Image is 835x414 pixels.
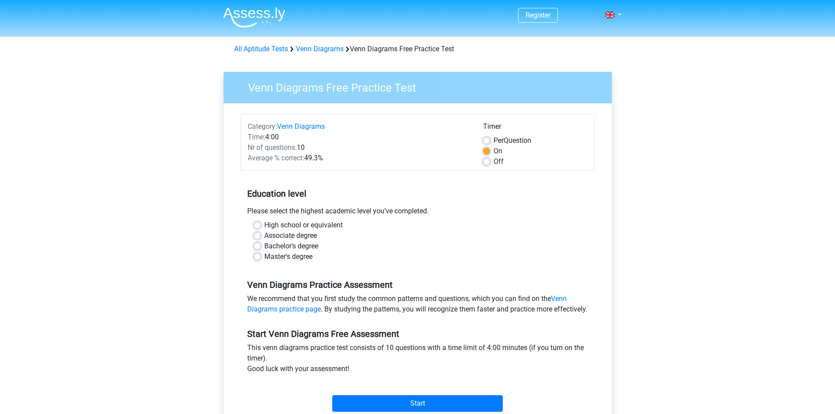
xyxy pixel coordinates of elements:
a: All Aptitude Tests [234,45,288,53]
span: Nr of questions: [248,143,297,152]
img: Assessly [223,7,285,28]
h5: Education level [247,185,588,202]
div: 49.3% [241,153,476,163]
div: This venn diagrams practice test consists of 10 questions with a time limit of 4:00 minutes (if y... [241,343,595,378]
label: Associate degree [264,230,317,241]
div: Please select the highest academic level you’ve completed. [241,206,595,220]
input: Start [332,395,503,412]
div: Timer [483,121,588,135]
div: Venn Diagrams Free Practice Test [231,44,605,54]
h3: Venn Diagrams Free Practice Test [238,78,605,95]
span: Time: [248,133,265,141]
div: 10 [241,142,476,153]
span: Category: [248,122,277,131]
a: Venn Diagrams [277,122,325,131]
label: On [494,146,502,156]
label: Question [494,135,531,146]
h5: Start Venn Diagrams Free Assessment [247,329,588,339]
h5: Venn Diagrams Practice Assessment [247,280,588,290]
span: Per [494,136,504,145]
label: High school or equivalent [264,220,343,230]
a: Venn Diagrams [296,45,344,53]
label: Master's degree [264,251,313,262]
label: Off [494,156,504,167]
span: Average % correct: [248,154,304,162]
label: Bachelor's degree [264,241,318,251]
div: We recommend that you first study the common patterns and questions, which you can find on the . ... [241,294,595,318]
a: Register [526,11,551,19]
div: 4:00 [241,132,476,142]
